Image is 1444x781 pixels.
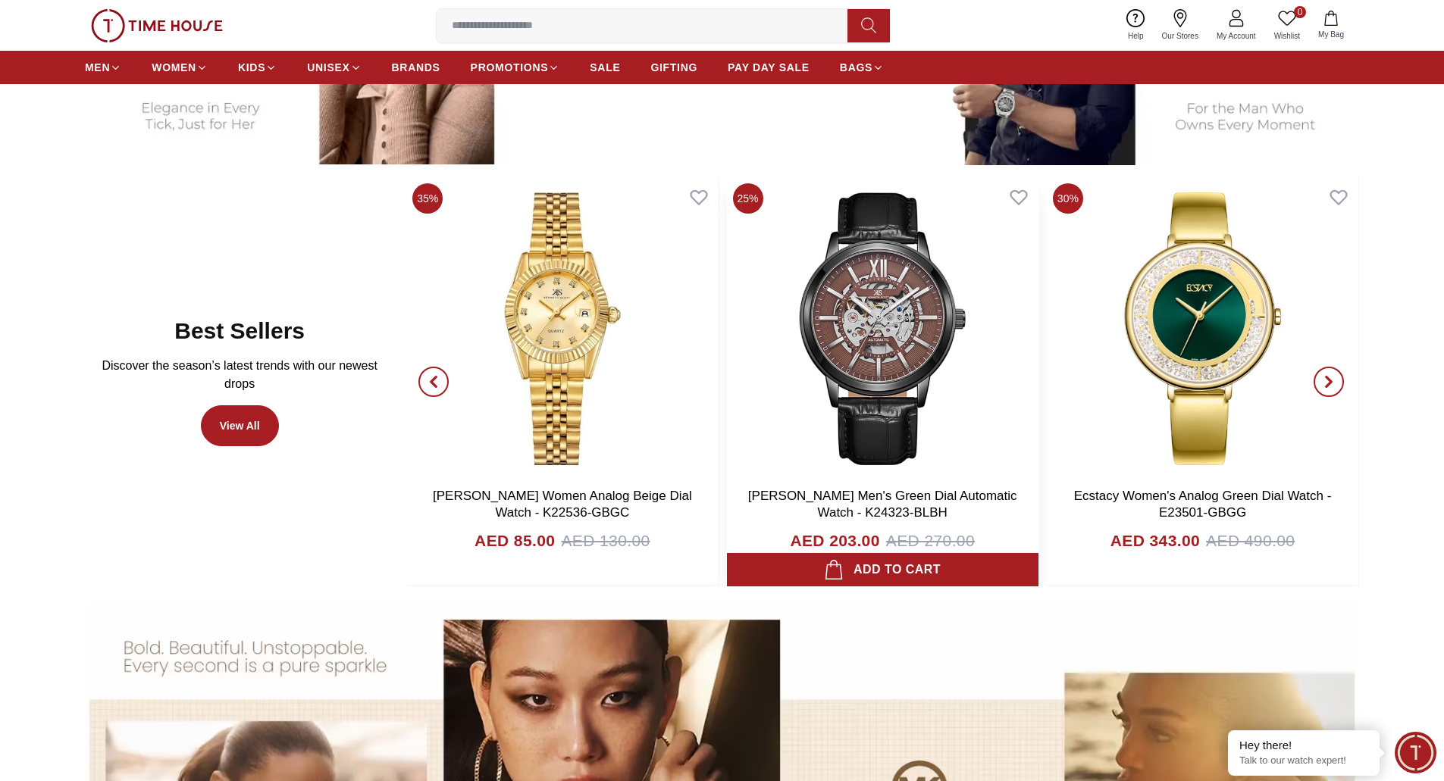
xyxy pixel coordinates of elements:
a: [PERSON_NAME] Women Analog Beige Dial Watch - K22536-GBGC [433,489,692,520]
a: UNISEX [307,54,361,81]
h4: AED 343.00 [1110,529,1200,553]
span: Wishlist [1268,30,1306,42]
span: BAGS [840,60,872,75]
div: Add to cart [824,559,941,580]
span: 30% [1053,183,1083,214]
a: WOMEN [152,54,208,81]
a: KIDS [238,54,277,81]
div: Chat Widget [1395,732,1436,773]
p: Talk to our watch expert! [1239,754,1368,767]
img: Ecstacy Women's Analog Green Dial Watch - E23501-GBGG [1047,177,1358,480]
a: SALE [590,54,620,81]
h4: AED 85.00 [475,529,555,553]
span: 25% [733,183,763,214]
span: KIDS [238,60,265,75]
img: Kenneth Scott Women Analog Beige Dial Watch - K22536-GBGC [406,177,718,480]
p: Discover the season’s latest trends with our newest drops [97,357,382,393]
span: SALE [590,60,620,75]
span: WOMEN [152,60,196,75]
h4: AED 203.00 [790,529,879,553]
a: PAY DAY SALE [728,54,810,81]
span: AED 270.00 [886,529,975,553]
span: Help [1122,30,1150,42]
span: MEN [85,60,110,75]
span: BRANDS [392,60,440,75]
a: PROMOTIONS [471,54,560,81]
button: Add to cart [727,553,1038,586]
span: My Bag [1312,29,1350,40]
a: [PERSON_NAME] Men's Green Dial Automatic Watch - K24323-BLBH [748,489,1017,520]
a: BAGS [840,54,884,81]
h2: Best Sellers [174,317,305,345]
span: UNISEX [307,60,349,75]
span: PAY DAY SALE [728,60,810,75]
span: AED 490.00 [1206,529,1295,553]
span: GIFTING [650,60,697,75]
a: View All [201,405,279,446]
a: Our Stores [1153,6,1208,45]
span: Our Stores [1156,30,1204,42]
button: My Bag [1309,8,1353,43]
span: 0 [1294,6,1306,18]
a: Help [1119,6,1153,45]
div: Hey there! [1239,738,1368,753]
img: Kenneth Scott Men's Green Dial Automatic Watch - K24323-BLBH [727,177,1038,480]
span: AED 130.00 [561,529,650,553]
img: ... [91,9,223,42]
a: BRANDS [392,54,440,81]
span: My Account [1211,30,1262,42]
a: Ecstacy Women's Analog Green Dial Watch - E23501-GBGG [1074,489,1332,520]
span: PROMOTIONS [471,60,549,75]
a: GIFTING [650,54,697,81]
a: 0Wishlist [1265,6,1309,45]
a: MEN [85,54,121,81]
